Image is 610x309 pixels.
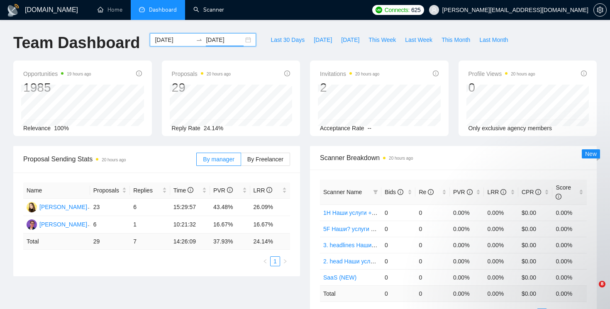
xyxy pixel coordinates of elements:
[385,5,410,15] span: Connects:
[314,35,332,44] span: [DATE]
[552,221,587,237] td: 0.00%
[364,33,400,46] button: This Week
[266,33,309,46] button: Last 30 Days
[227,187,233,193] span: info-circle
[149,6,177,13] span: Dashboard
[511,72,535,76] time: 20 hours ago
[172,125,200,131] span: Reply Rate
[170,199,210,216] td: 15:29:57
[594,7,606,13] span: setting
[172,80,231,95] div: 29
[247,156,283,163] span: By Freelancer
[210,199,250,216] td: 43.48%
[320,80,379,95] div: 2
[487,189,506,195] span: LRR
[172,69,231,79] span: Proposals
[90,182,130,199] th: Proposals
[98,6,122,13] a: homeHome
[271,35,305,44] span: Last 30 Days
[280,256,290,266] li: Next Page
[323,189,362,195] span: Scanner Name
[270,256,280,266] li: 1
[381,269,416,285] td: 0
[500,189,506,195] span: info-circle
[442,35,470,44] span: This Month
[381,204,416,221] td: 0
[556,194,561,200] span: info-circle
[415,253,450,269] td: 0
[280,256,290,266] button: right
[368,35,396,44] span: This Week
[479,35,508,44] span: Last Month
[210,234,250,250] td: 37.93 %
[27,203,87,210] a: VM[PERSON_NAME]
[250,216,290,234] td: 16.67%
[309,33,337,46] button: [DATE]
[450,204,484,221] td: 0.00%
[323,242,487,248] a: 3. headlines Наши услуги + не известна ЦА (минус наша ЦА)
[518,221,553,237] td: $0.00
[419,189,434,195] span: Re
[266,187,272,193] span: info-circle
[341,35,359,44] span: [DATE]
[27,202,37,212] img: VM
[593,7,607,13] a: setting
[320,125,364,131] span: Acceptance Rate
[323,209,398,216] a: 1H Наши услуги + наша ЦА
[389,156,413,161] time: 20 hours ago
[484,285,518,302] td: 0.00 %
[398,189,403,195] span: info-circle
[283,259,288,264] span: right
[7,4,20,17] img: logo
[155,35,193,44] input: Start date
[213,187,233,194] span: PVR
[23,182,90,199] th: Name
[428,189,434,195] span: info-circle
[437,33,475,46] button: This Month
[284,71,290,76] span: info-circle
[263,259,268,264] span: left
[170,216,210,234] td: 10:21:32
[250,234,290,250] td: 24.14 %
[599,281,605,287] span: 8
[323,258,437,265] a: 2. head Наши услуги + возможно наша ЦА
[173,187,193,194] span: Time
[206,35,244,44] input: End date
[585,151,597,157] span: New
[196,36,203,43] span: swap-right
[415,285,450,302] td: 0
[139,7,145,12] span: dashboard
[23,154,196,164] span: Proposal Sending Stats
[250,199,290,216] td: 26.09%
[27,221,87,227] a: NV[PERSON_NAME]
[468,125,552,131] span: Only exclusive agency members
[136,71,142,76] span: info-circle
[468,69,535,79] span: Profile Views
[204,125,223,131] span: 24.14%
[415,204,450,221] td: 0
[373,190,378,195] span: filter
[188,187,193,193] span: info-circle
[405,35,432,44] span: Last Week
[193,6,224,13] a: searchScanner
[484,221,518,237] td: 0.00%
[130,234,170,250] td: 7
[102,158,126,162] time: 20 hours ago
[411,5,420,15] span: 625
[593,3,607,17] button: setting
[90,216,130,234] td: 6
[320,285,381,302] td: Total
[433,71,439,76] span: info-circle
[130,199,170,216] td: 6
[260,256,270,266] button: left
[23,125,51,131] span: Relevance
[170,234,210,250] td: 14:26:09
[130,182,170,199] th: Replies
[582,281,602,301] iframe: Intercom live chat
[415,237,450,253] td: 0
[381,253,416,269] td: 0
[450,285,484,302] td: 0.00 %
[552,204,587,221] td: 0.00%
[23,234,90,250] td: Total
[323,274,356,281] a: SaaS (NEW)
